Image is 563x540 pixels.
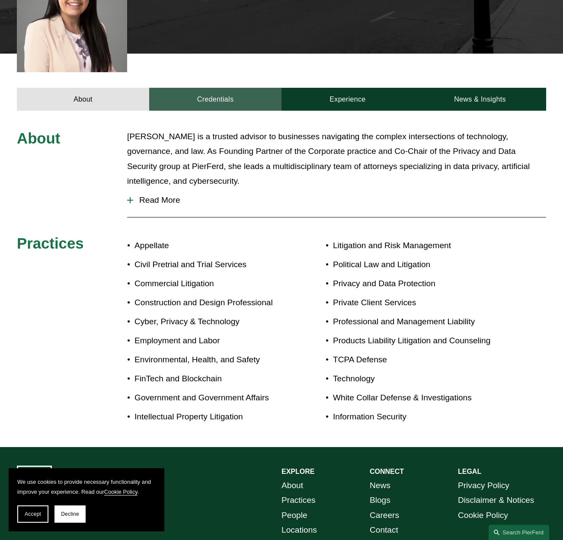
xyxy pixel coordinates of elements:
p: Appellate [134,238,281,253]
button: Read More [127,189,546,211]
p: [PERSON_NAME] is a trusted advisor to businesses navigating the complex intersections of technolo... [127,129,546,189]
a: Cookie Policy [104,489,138,495]
a: Blogs [370,493,390,508]
a: News & Insights [414,88,546,111]
a: Disclaimer & Notices [458,493,534,508]
p: TCPA Defense [333,352,502,367]
span: Decline [61,511,79,517]
strong: CONNECT [370,468,404,475]
a: News [370,478,390,493]
a: Privacy Policy [458,478,509,493]
a: Locations [281,523,317,537]
button: Accept [17,505,48,523]
a: About [17,88,149,111]
a: Experience [281,88,414,111]
strong: LEGAL [458,468,481,475]
p: Information Security [333,409,502,424]
p: Political Law and Litigation [333,257,502,272]
p: Government and Government Affairs [134,390,281,405]
p: Employment and Labor [134,333,281,348]
span: Read More [133,195,546,205]
p: Products Liability Litigation and Counseling [333,333,502,348]
a: Contact [370,523,398,537]
p: Cyber, Privacy & Technology [134,314,281,329]
a: Practices [281,493,316,508]
p: Professional and Management Liability [333,314,502,329]
p: We use cookies to provide necessary functionality and improve your experience. Read our . [17,477,156,497]
span: About [17,130,60,147]
span: Practices [17,235,84,252]
a: About [281,478,303,493]
button: Decline [54,505,86,523]
p: Intellectual Property Litigation [134,409,281,424]
a: Cookie Policy [458,508,508,523]
p: Commercial Litigation [134,276,281,291]
a: People [281,508,307,523]
p: Private Client Services [333,295,502,310]
p: Litigation and Risk Management [333,238,502,253]
section: Cookie banner [9,468,164,531]
a: Search this site [489,525,549,540]
p: White Collar Defense & Investigations [333,390,502,405]
a: Credentials [149,88,281,111]
p: Technology [333,371,502,386]
p: FinTech and Blockchain [134,371,281,386]
p: Privacy and Data Protection [333,276,502,291]
a: Careers [370,508,399,523]
p: Civil Pretrial and Trial Services [134,257,281,272]
p: Construction and Design Professional [134,295,281,310]
p: Environmental, Health, and Safety [134,352,281,367]
strong: EXPLORE [281,468,314,475]
span: Accept [25,511,41,517]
